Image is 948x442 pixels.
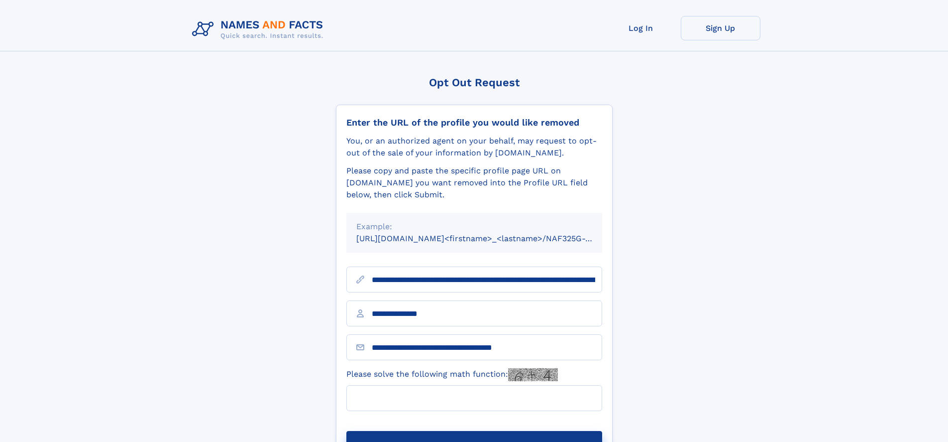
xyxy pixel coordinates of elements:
[346,135,602,159] div: You, or an authorized agent on your behalf, may request to opt-out of the sale of your informatio...
[336,76,613,89] div: Opt Out Request
[356,234,621,243] small: [URL][DOMAIN_NAME]<firstname>_<lastname>/NAF325G-xxxxxxxx
[356,221,592,233] div: Example:
[601,16,681,40] a: Log In
[346,117,602,128] div: Enter the URL of the profile you would like removed
[188,16,331,43] img: Logo Names and Facts
[346,165,602,201] div: Please copy and paste the specific profile page URL on [DOMAIN_NAME] you want removed into the Pr...
[681,16,760,40] a: Sign Up
[346,368,558,381] label: Please solve the following math function:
